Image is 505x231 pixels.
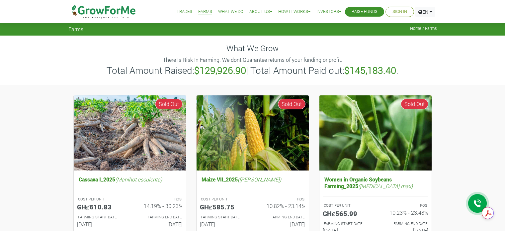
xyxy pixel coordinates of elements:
[415,7,435,17] a: EN
[135,203,183,209] h6: 14.19% - 30.23%
[324,221,370,227] p: FARMING START DATE
[68,26,83,32] span: Farms
[200,203,248,211] h5: GHȼ585.75
[218,8,243,15] a: What We Do
[69,56,436,64] p: There Is Risk In Farming. We dont Guarantee returns of your funding or profit.
[200,221,248,227] h6: [DATE]
[278,8,310,15] a: How it Works
[410,26,437,31] span: Home / Farms
[177,8,192,15] a: Trades
[259,196,304,202] p: ROS
[136,196,182,202] p: ROS
[74,95,186,171] img: growforme image
[69,65,436,76] h3: Total Amount Raised: | Total Amount Paid out: .
[323,209,371,217] h5: GHȼ565.99
[259,214,304,220] p: FARMING END DATE
[344,64,396,76] b: $145,183.40
[380,209,428,216] h6: 10.23% - 23.48%
[201,196,247,202] p: COST PER UNIT
[258,221,305,227] h6: [DATE]
[352,8,378,15] a: Raise Funds
[197,95,309,171] img: growforme image
[278,99,305,109] span: Sold Out
[381,203,427,208] p: ROS
[115,176,162,183] i: (Manihot esculenta)
[155,99,183,109] span: Sold Out
[258,203,305,209] h6: 10.82% - 23.14%
[77,174,183,184] h5: Cassava I_2025
[136,214,182,220] p: FARMING END DATE
[200,174,305,184] h5: Maize VII_2025
[392,8,407,15] a: Sign In
[77,203,125,211] h5: GHȼ610.83
[323,174,428,190] h5: Women in Organic Soybeans Farming_2025
[324,203,370,208] p: COST PER UNIT
[358,182,413,189] i: ([MEDICAL_DATA] max)
[319,95,432,171] img: growforme image
[198,8,212,15] a: Farms
[401,99,428,109] span: Sold Out
[316,8,341,15] a: Investors
[135,221,183,227] h6: [DATE]
[77,221,125,227] h6: [DATE]
[68,44,437,53] h4: What We Grow
[238,176,281,183] i: ([PERSON_NAME])
[194,64,246,76] b: $129,926.90
[249,8,272,15] a: About Us
[381,221,427,227] p: FARMING END DATE
[201,214,247,220] p: FARMING START DATE
[78,214,124,220] p: FARMING START DATE
[78,196,124,202] p: COST PER UNIT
